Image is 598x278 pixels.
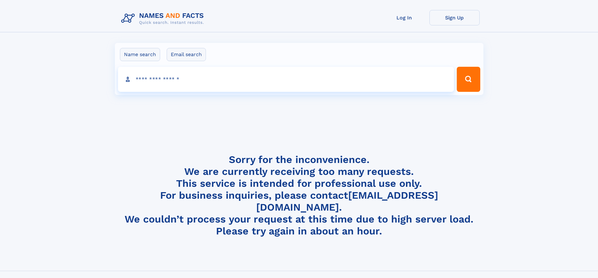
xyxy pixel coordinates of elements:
[167,48,206,61] label: Email search
[119,10,209,27] img: Logo Names and Facts
[256,189,438,213] a: [EMAIL_ADDRESS][DOMAIN_NAME]
[118,67,454,92] input: search input
[120,48,160,61] label: Name search
[379,10,429,25] a: Log In
[119,154,480,237] h4: Sorry for the inconvenience. We are currently receiving too many requests. This service is intend...
[429,10,480,25] a: Sign Up
[457,67,480,92] button: Search Button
